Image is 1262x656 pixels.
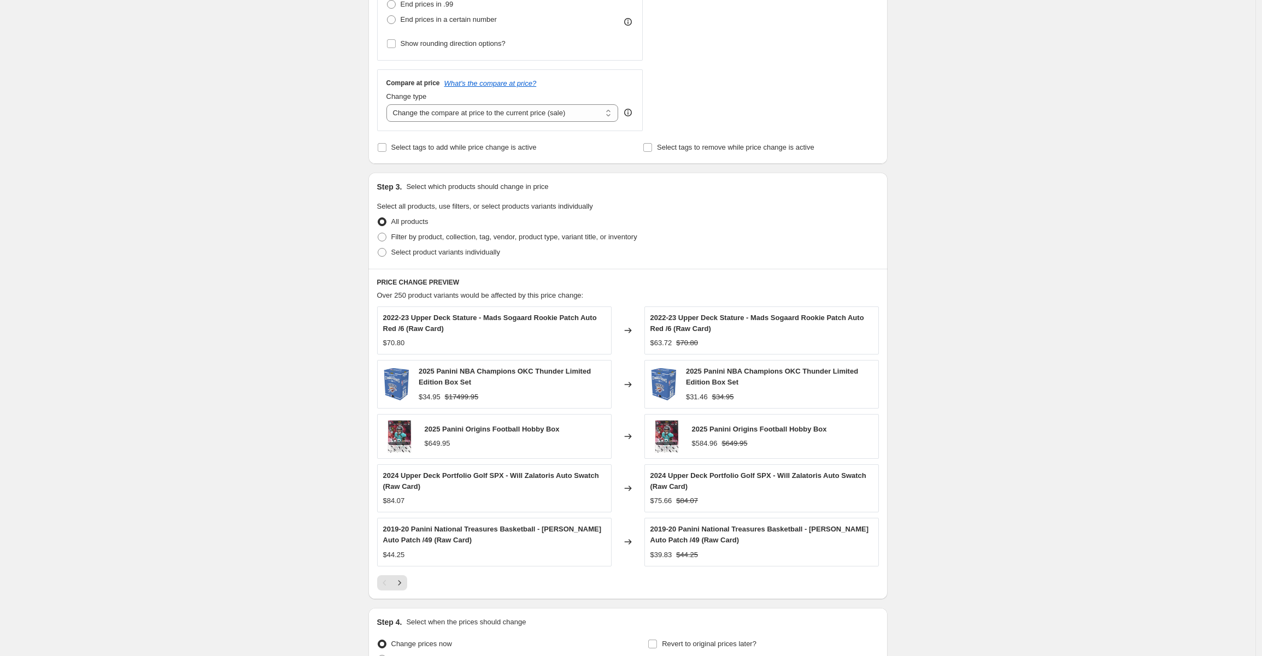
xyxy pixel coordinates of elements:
strike: $17499.95 [445,392,478,403]
img: raw_2368f6dc-7f68-4a0d-afd5-29360df933a2_80x.jpg [650,368,677,401]
h2: Step 3. [377,181,402,192]
div: $44.25 [383,549,405,560]
button: What's the compare at price? [444,79,537,87]
span: Select tags to add while price change is active [391,143,537,151]
span: 2025 Panini NBA Champions OKC Thunder Limited Edition Box Set [419,367,591,386]
div: help [623,107,633,118]
div: $649.95 [425,438,450,449]
span: End prices in a certain number [401,15,497,23]
h2: Step 4. [377,617,402,628]
p: Select which products should change in price [406,181,548,192]
span: 2019-20 Panini National Treasures Basketball - [PERSON_NAME] Auto Patch /49 (Raw Card) [650,525,869,544]
span: Select all products, use filters, or select products variants individually [377,202,593,210]
strike: $84.07 [676,495,698,506]
div: $84.07 [383,495,405,506]
span: 2025 Panini Origins Football Hobby Box [425,425,560,433]
h3: Compare at price [386,79,440,87]
strike: $649.95 [722,438,748,449]
span: 2024 Upper Deck Portfolio Golf SPX - Will Zalatoris Auto Swatch (Raw Card) [383,471,599,490]
img: Untitled_d237643b-eeed-4b7a-853c-48284e41ba73_80x.png [383,420,416,453]
img: Untitled_d237643b-eeed-4b7a-853c-48284e41ba73_80x.png [650,420,683,453]
strike: $34.95 [712,392,734,403]
div: $63.72 [650,338,672,348]
strike: $44.25 [676,549,698,560]
img: raw_2368f6dc-7f68-4a0d-afd5-29360df933a2_80x.jpg [383,368,410,401]
strike: $70.80 [676,338,698,348]
span: Revert to original prices later? [662,640,756,648]
p: Select when the prices should change [406,617,526,628]
span: 2024 Upper Deck Portfolio Golf SPX - Will Zalatoris Auto Swatch (Raw Card) [650,471,866,490]
span: All products [391,217,429,226]
nav: Pagination [377,575,407,590]
span: Change type [386,92,427,101]
span: 2022-23 Upper Deck Stature - Mads Sogaard Rookie Patch Auto Red /6 (Raw Card) [650,314,864,333]
span: 2019-20 Panini National Treasures Basketball - [PERSON_NAME] Auto Patch /49 (Raw Card) [383,525,602,544]
div: $75.66 [650,495,672,506]
div: $584.96 [692,438,718,449]
div: $31.46 [686,392,708,403]
span: Filter by product, collection, tag, vendor, product type, variant title, or inventory [391,233,637,241]
span: Show rounding direction options? [401,39,506,48]
div: $70.80 [383,338,405,348]
span: 2022-23 Upper Deck Stature - Mads Sogaard Rookie Patch Auto Red /6 (Raw Card) [383,314,597,333]
span: Change prices now [391,640,452,648]
span: 2025 Panini Origins Football Hobby Box [692,425,827,433]
div: $39.83 [650,549,672,560]
div: $34.95 [419,392,441,403]
span: Select tags to remove while price change is active [657,143,814,151]
span: 2025 Panini NBA Champions OKC Thunder Limited Edition Box Set [686,367,858,386]
button: Next [392,575,407,590]
span: Over 250 product variants would be affected by this price change: [377,291,584,299]
h6: PRICE CHANGE PREVIEW [377,278,879,287]
span: Select product variants individually [391,248,500,256]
